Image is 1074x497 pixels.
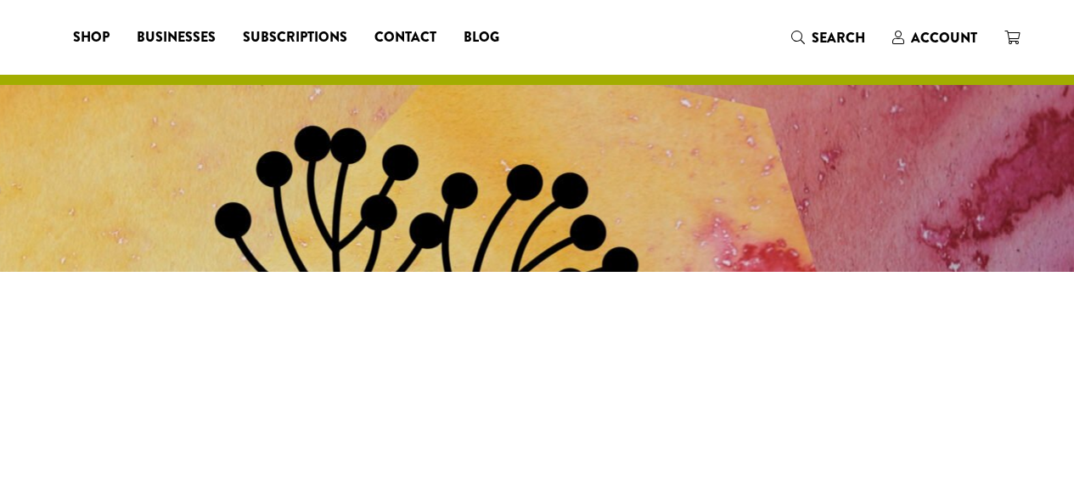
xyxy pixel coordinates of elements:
span: Search [812,28,865,48]
span: Shop [73,27,110,48]
span: Contact [374,27,436,48]
span: Blog [464,27,499,48]
span: Account [911,28,977,48]
a: Shop [59,24,123,51]
span: Subscriptions [243,27,347,48]
span: Businesses [137,27,216,48]
a: Search [778,24,879,52]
